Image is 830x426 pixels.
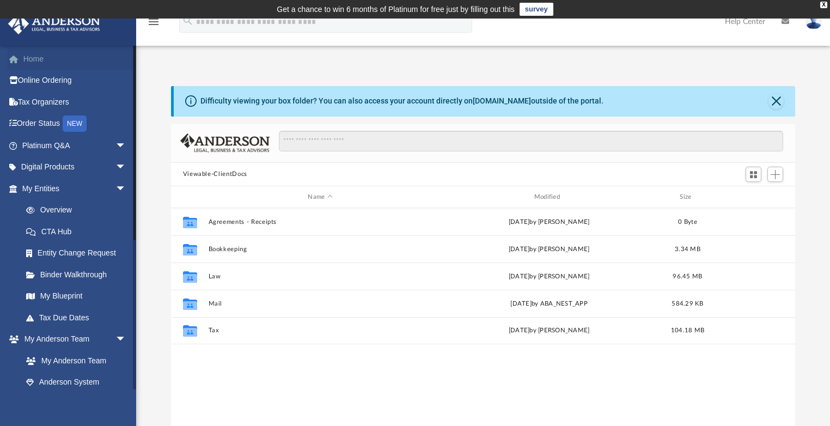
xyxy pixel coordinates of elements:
a: Home [8,48,143,70]
span: arrow_drop_down [115,328,137,351]
button: Agreements - Receipts [208,218,432,226]
span: 584.29 KB [672,301,703,307]
a: menu [147,21,160,28]
div: [DATE] by [PERSON_NAME] [437,272,661,282]
a: My Entitiesarrow_drop_down [8,178,143,199]
img: User Pic [805,14,822,29]
i: search [182,15,194,27]
span: 3.34 MB [675,246,700,252]
span: 0 Byte [678,219,697,225]
a: Platinum Q&Aarrow_drop_down [8,135,143,156]
a: CTA Hub [15,221,143,242]
button: Mail [208,300,432,307]
a: Overview [15,199,143,221]
a: Anderson System [15,372,137,393]
a: Order StatusNEW [8,113,143,135]
span: arrow_drop_down [115,156,137,179]
div: [DATE] by [PERSON_NAME] [437,217,661,227]
span: arrow_drop_down [115,178,137,200]
a: survey [520,3,553,16]
button: Switch to Grid View [746,167,762,182]
div: id [714,192,790,202]
div: Modified [437,192,661,202]
a: My Anderson Teamarrow_drop_down [8,328,137,350]
button: Bookkeeping [208,246,432,253]
img: Anderson Advisors Platinum Portal [5,13,103,34]
a: Tax Due Dates [15,307,143,328]
a: Tax Organizers [8,91,143,113]
div: [DATE] by [PERSON_NAME] [437,326,661,336]
div: [DATE] by ABA_NEST_APP [437,299,661,309]
div: Name [207,192,432,202]
input: Search files and folders [279,131,783,151]
button: Tax [208,327,432,334]
span: 104.18 MB [671,328,704,334]
a: [DOMAIN_NAME] [473,96,531,105]
div: Get a chance to win 6 months of Platinum for free just by filling out this [277,3,515,16]
button: Add [767,167,784,182]
span: 96.45 MB [673,273,702,279]
div: id [175,192,203,202]
div: Difficulty viewing your box folder? You can also access your account directly on outside of the p... [200,95,603,107]
a: My Anderson Team [15,350,132,372]
a: Online Ordering [8,70,143,92]
div: NEW [63,115,87,132]
button: Close [768,94,784,109]
a: Digital Productsarrow_drop_down [8,156,143,178]
div: [DATE] by [PERSON_NAME] [437,245,661,254]
button: Law [208,273,432,280]
span: arrow_drop_down [115,135,137,157]
div: Size [666,192,709,202]
a: Binder Walkthrough [15,264,143,285]
button: Viewable-ClientDocs [183,169,247,179]
div: close [820,2,827,8]
i: menu [147,15,160,28]
a: Entity Change Request [15,242,143,264]
a: My Blueprint [15,285,137,307]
